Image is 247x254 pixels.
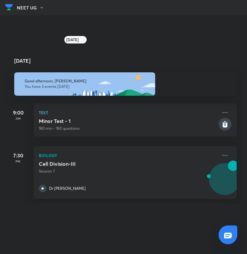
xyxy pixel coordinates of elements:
[25,79,226,83] h6: Good afternoon, [PERSON_NAME]
[66,37,79,42] h6: [DATE]
[39,118,217,124] h5: Minor Test - 1
[14,72,155,96] img: afternoon
[5,159,31,163] p: PM
[5,109,31,116] h5: 9:00
[5,151,31,159] h5: 7:30
[39,168,217,174] p: Session 7
[14,58,243,63] h4: [DATE]
[5,2,13,14] a: Company Logo
[25,84,226,89] p: You have 2 events [DATE]
[39,126,217,131] p: 180 min • 180 questions
[5,2,13,12] img: Company Logo
[201,161,237,205] img: unacademy
[17,3,48,13] button: NEET UG
[39,161,119,167] h5: Cell Division-III
[39,109,217,116] p: Test
[5,116,31,120] p: AM
[39,151,217,159] p: Biology
[49,186,86,191] p: Dr [PERSON_NAME]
